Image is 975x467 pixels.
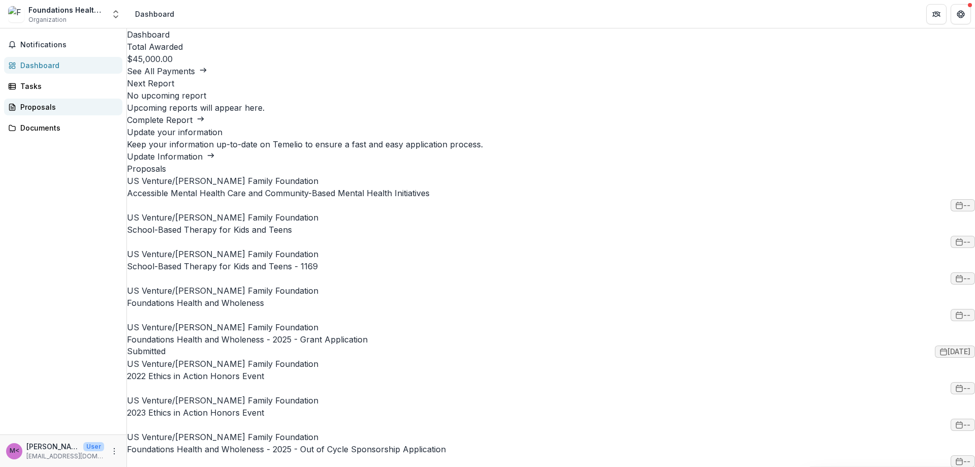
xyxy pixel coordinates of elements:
[127,126,975,138] h2: Update your information
[4,119,122,136] a: Documents
[963,421,970,429] span: --
[951,4,971,24] button: Get Help
[109,4,123,24] button: Open entity switcher
[127,175,975,187] p: US Venture/[PERSON_NAME] Family Foundation
[20,41,118,49] span: Notifications
[948,348,970,356] span: [DATE]
[8,6,24,22] img: Foundations Health and Wholeness
[4,99,122,115] a: Proposals
[127,89,975,102] h3: No upcoming report
[4,37,122,53] button: Notifications
[127,151,215,162] a: Update Information
[127,65,207,77] button: See All Payments
[28,5,105,15] div: Foundations Health and Wholeness
[127,248,975,260] p: US Venture/[PERSON_NAME] Family Foundation
[127,211,975,224] p: US Venture/[PERSON_NAME] Family Foundation
[127,115,205,125] a: Complete Report
[26,441,79,452] p: [PERSON_NAME] <[EMAIL_ADDRESS][DOMAIN_NAME]>
[963,457,970,466] span: --
[127,225,292,235] a: School-Based Therapy for Kids and Teens
[127,321,975,333] p: US Venture/[PERSON_NAME] Family Foundation
[127,102,975,114] p: Upcoming reports will appear here.
[127,77,975,89] h2: Next Report
[127,431,975,443] p: US Venture/[PERSON_NAME] Family Foundation
[963,238,970,246] span: --
[127,261,318,271] a: School-Based Therapy for Kids and Teens - 1169
[127,53,975,65] h3: $45,000.00
[20,81,114,91] div: Tasks
[127,394,975,407] p: US Venture/[PERSON_NAME] Family Foundation
[127,188,430,198] a: Accessible Mental Health Care and Community-Based Mental Health Initiatives
[963,274,970,283] span: --
[127,358,975,370] p: US Venture/[PERSON_NAME] Family Foundation
[108,445,120,457] button: More
[28,15,67,24] span: Organization
[20,102,114,112] div: Proposals
[127,408,264,418] a: 2023 Ethics in Action Honors Event
[127,371,264,381] a: 2022 Ethics in Action Honors Event
[127,41,975,53] h2: Total Awarded
[963,384,970,393] span: --
[127,163,975,175] h2: Proposals
[127,444,446,454] a: Foundations Health and Wholeness - 2025 - Out of Cycle Sponsorship Application
[127,138,975,150] h3: Keep your information up-to-date on Temelio to ensure a fast and easy application process.
[926,4,947,24] button: Partners
[4,57,122,74] a: Dashboard
[127,334,368,345] a: Foundations Health and Wholeness - 2025 - Grant Application
[127,347,166,356] span: Submitted
[10,448,19,454] div: Maggie Finch <mfinch@wearefoundations.org>
[127,298,264,308] a: Foundations Health and Wholeness
[26,452,104,461] p: [EMAIL_ADDRESS][DOMAIN_NAME]
[963,201,970,210] span: --
[4,78,122,95] a: Tasks
[20,122,114,133] div: Documents
[20,60,114,71] div: Dashboard
[127,28,975,41] h1: Dashboard
[127,285,975,297] p: US Venture/[PERSON_NAME] Family Foundation
[963,311,970,320] span: --
[83,442,104,451] p: User
[131,7,178,21] nav: breadcrumb
[135,9,174,19] div: Dashboard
